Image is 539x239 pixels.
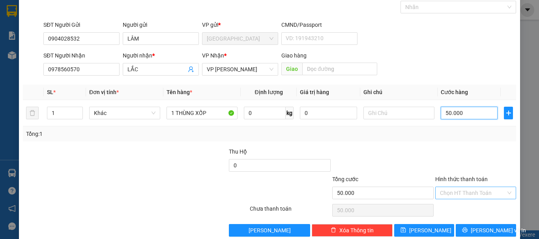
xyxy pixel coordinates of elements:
button: delete [26,107,39,119]
span: VP Nhận [202,52,224,59]
span: save [401,227,406,233]
div: Người gửi [123,20,199,29]
span: Đơn vị tính [89,89,119,95]
span: plus [504,110,513,116]
span: Thu Hộ [229,148,247,155]
div: SĐT Người Gửi [43,20,120,29]
div: Tổng: 1 [26,130,209,138]
span: [PERSON_NAME] và In [471,226,526,235]
span: Đà Lạt [207,33,273,44]
span: printer [462,227,468,233]
div: Chưa thanh toán [249,204,331,218]
button: [PERSON_NAME] [229,224,310,237]
span: Khác [94,107,155,119]
span: Giao hàng [281,52,307,59]
span: [PERSON_NAME] [249,226,291,235]
span: Tên hàng [167,89,192,95]
span: Định lượng [255,89,283,95]
button: save[PERSON_NAME] [394,224,455,237]
input: VD: Bàn, Ghế [167,107,238,119]
th: Ghi chú [360,85,438,100]
span: user-add [188,66,194,72]
span: Giá trị hàng [300,89,329,95]
div: CMND/Passport [281,20,357,29]
button: printer[PERSON_NAME] và In [456,224,516,237]
span: Xóa Thông tin [339,226,374,235]
span: SL [47,89,53,95]
div: Người nhận [123,51,199,60]
span: Cước hàng [441,89,468,95]
button: deleteXóa Thông tin [312,224,393,237]
span: delete [331,227,336,233]
input: Dọc đường [302,63,377,75]
span: VP Ninh Hòa [207,63,273,75]
span: [PERSON_NAME] [409,226,451,235]
input: Ghi Chú [363,107,434,119]
input: 0 [300,107,357,119]
button: plus [504,107,513,119]
span: kg [286,107,294,119]
span: Tổng cước [332,176,358,182]
div: VP gửi [202,20,278,29]
div: SĐT Người Nhận [43,51,120,60]
span: Giao [281,63,302,75]
label: Hình thức thanh toán [435,176,488,182]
